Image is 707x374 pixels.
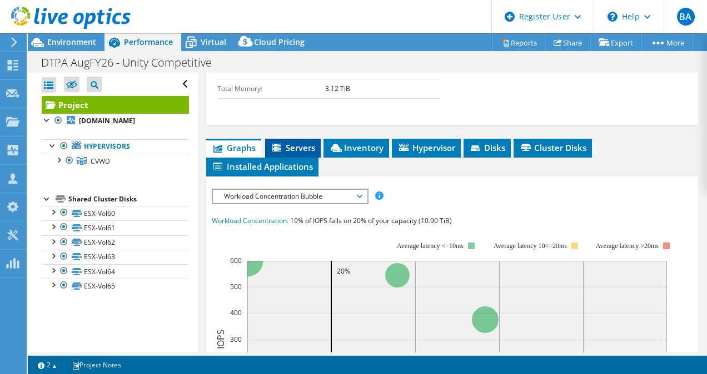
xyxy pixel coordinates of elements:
[42,96,189,114] a: Project
[42,279,189,293] a: ESX-Vol65
[212,142,256,153] span: Graphs
[42,220,189,235] a: ESX-Vol61
[641,34,693,51] a: More
[42,206,189,220] a: ESX-Vol60
[124,37,173,47] span: Performance
[47,37,96,47] span: Environment
[215,330,227,349] text: IOPS
[201,37,226,47] span: Virtual
[230,308,242,317] text: 400
[42,250,189,264] a: ESX-Vol63
[230,256,242,265] text: 600
[230,282,242,291] text: 500
[212,161,313,172] span: Installed Applications
[36,57,229,69] h1: DTPA AugFY26 - Unity Competitive
[42,154,189,168] a: CVWD
[218,190,361,203] span: Workload Concentration Bubble
[677,8,695,26] span: BA
[42,264,189,279] a: ESX-Vol64
[42,235,189,250] a: ESX-Vol62
[492,34,546,51] a: Reports
[325,64,333,74] b: 82
[545,34,591,51] a: Share
[64,358,129,372] a: Project Notes
[42,139,189,154] a: Hypervisors
[494,242,567,250] tspan: Average latency 10<=20ms
[230,335,242,344] text: 300
[590,34,642,51] a: Export
[608,12,618,22] svg: \n
[519,142,586,153] span: Cluster Disks
[271,142,315,153] span: Servers
[325,84,350,93] b: 3.12 TiB
[290,216,452,225] span: 19% of IOPS falls on 20% of your capacity (10.90 TiB)
[254,37,305,47] span: Cloud Pricing
[30,358,64,372] a: 2
[79,116,135,125] b: [DOMAIN_NAME]
[329,142,384,153] span: Inventory
[469,142,505,153] span: Disks
[397,242,464,250] tspan: Average latency <=10ms
[42,114,189,128] a: [DOMAIN_NAME]
[91,156,110,166] span: CVWD
[397,142,455,153] span: Hypervisor
[68,193,189,206] div: Shared Cluster Disks
[595,242,658,250] text: Average latency >20ms
[212,216,288,225] span: Workload Concentration:
[337,266,350,276] text: 20%
[217,79,325,98] td: Total Memory:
